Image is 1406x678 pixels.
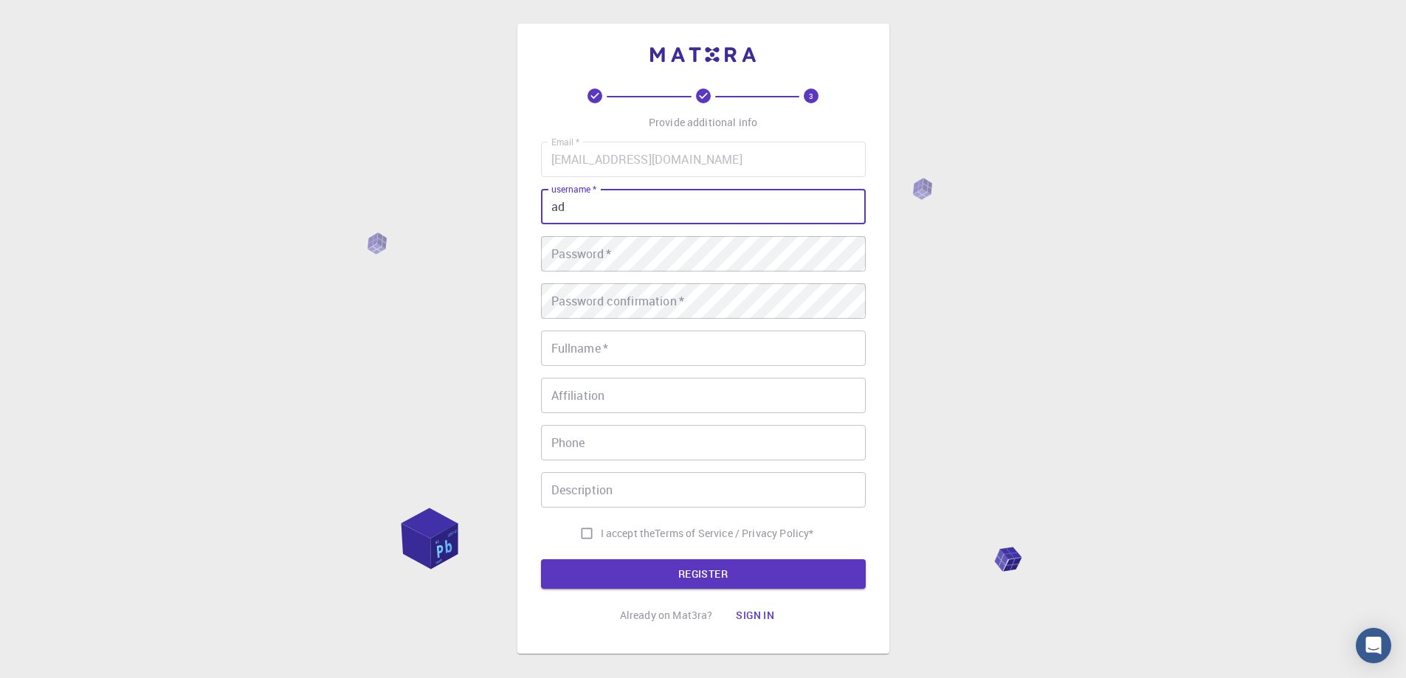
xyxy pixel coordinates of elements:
text: 3 [809,91,813,101]
div: Open Intercom Messenger [1356,628,1391,663]
p: Terms of Service / Privacy Policy * [655,526,813,541]
button: Sign in [724,601,786,630]
span: I accept the [601,526,655,541]
a: Terms of Service / Privacy Policy* [655,526,813,541]
p: Provide additional info [649,115,757,130]
label: Email [551,136,579,148]
button: REGISTER [541,559,866,589]
p: Already on Mat3ra? [620,608,713,623]
label: username [551,183,596,196]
